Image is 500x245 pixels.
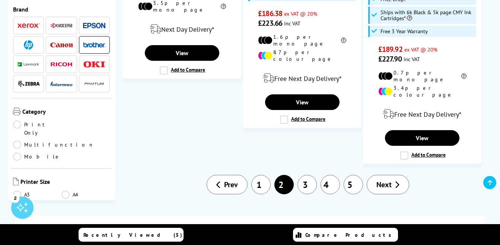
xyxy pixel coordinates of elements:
[13,191,61,199] a: A3
[247,68,357,89] div: modal_delivery
[280,116,325,124] label: Add to Compare
[378,85,466,98] li: 3.4p per colour page
[258,49,346,62] li: 8.7p per colour page
[378,54,402,64] span: £227.90
[50,40,73,50] a: Canon
[380,28,428,34] span: Free 3 Year Warranty
[83,61,105,67] img: OKI
[127,19,237,40] div: modal_delivery
[61,191,110,199] a: A4
[13,153,61,161] a: Mobile
[305,232,395,238] span: Compare Products
[83,79,105,88] img: Pantum
[13,141,94,149] a: Multifunction
[50,79,73,88] a: Intermec
[50,43,73,47] img: Canon
[17,60,40,69] a: Lexmark
[207,175,248,194] a: Prev
[344,175,363,194] a: 5
[145,45,219,61] a: View
[83,21,105,30] a: Epson
[367,175,409,194] a: Next
[17,80,40,88] img: Zebra
[378,69,466,83] li: 0.7p per mono page
[83,42,105,47] img: Brother
[258,18,282,28] span: £223.66
[50,60,73,69] a: Ricoh
[83,23,105,28] img: Epson
[24,40,33,50] img: HP
[20,178,110,187] span: Printer Size
[160,66,205,75] label: Add to Compare
[83,232,182,238] span: Recently Viewed (5)
[13,178,19,185] img: Printer Size
[13,6,110,13] span: Brand
[79,228,184,242] a: Recently Viewed (5)
[22,108,110,117] span: Category
[321,175,340,194] a: 4
[376,180,392,189] span: Next
[50,81,73,87] img: Intermec
[17,40,40,50] a: HP
[378,44,402,54] span: £189.92
[293,228,398,242] a: Compare Products
[400,151,446,160] label: Add to Compare
[284,10,317,17] span: ex VAT @ 20%
[258,34,346,47] li: 1.6p per mono page
[50,62,73,66] img: Ricoh
[265,94,340,110] a: View
[367,104,477,125] div: modal_delivery
[17,79,40,88] a: Zebra
[404,56,420,63] span: inc VAT
[17,21,40,30] a: Xerox
[380,9,474,21] span: Ships with 6k Black & 5k page CMY Ink Cartridges*
[13,120,61,137] a: Print Only
[385,130,459,146] a: View
[13,108,20,115] img: Category
[251,175,271,194] a: 1
[11,194,19,202] div: 2
[50,23,73,28] img: Kyocera
[404,46,437,53] span: ex VAT @ 20%
[297,175,317,194] a: 3
[284,20,300,27] span: inc VAT
[50,21,73,30] a: Kyocera
[17,23,40,28] img: Xerox
[17,62,40,67] img: Lexmark
[83,60,105,69] a: OKI
[83,40,105,50] a: Brother
[224,180,238,189] span: Prev
[258,9,282,18] span: £186.38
